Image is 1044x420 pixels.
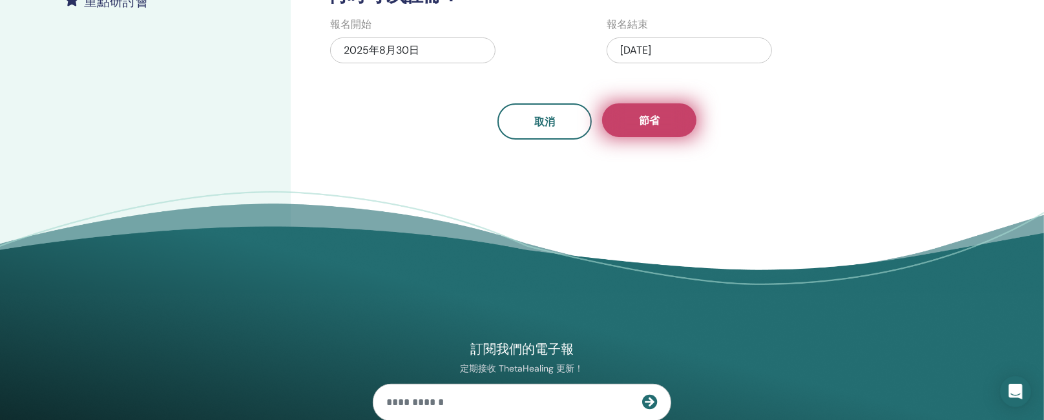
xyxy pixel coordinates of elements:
button: 節省 [602,103,696,137]
div: 開啟 Intercom Messenger [1000,376,1031,407]
font: 2025年8月30日 [344,43,419,57]
font: 報名開始 [330,17,371,31]
a: 取消 [497,103,592,140]
font: [DATE] [620,43,651,57]
font: 定期接收 ThetaHealing 更新！ [461,362,584,374]
font: 節省 [639,114,660,127]
font: 報名結束 [607,17,648,31]
font: 取消 [534,115,555,129]
font: 訂閱我們的電子報 [470,341,574,357]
